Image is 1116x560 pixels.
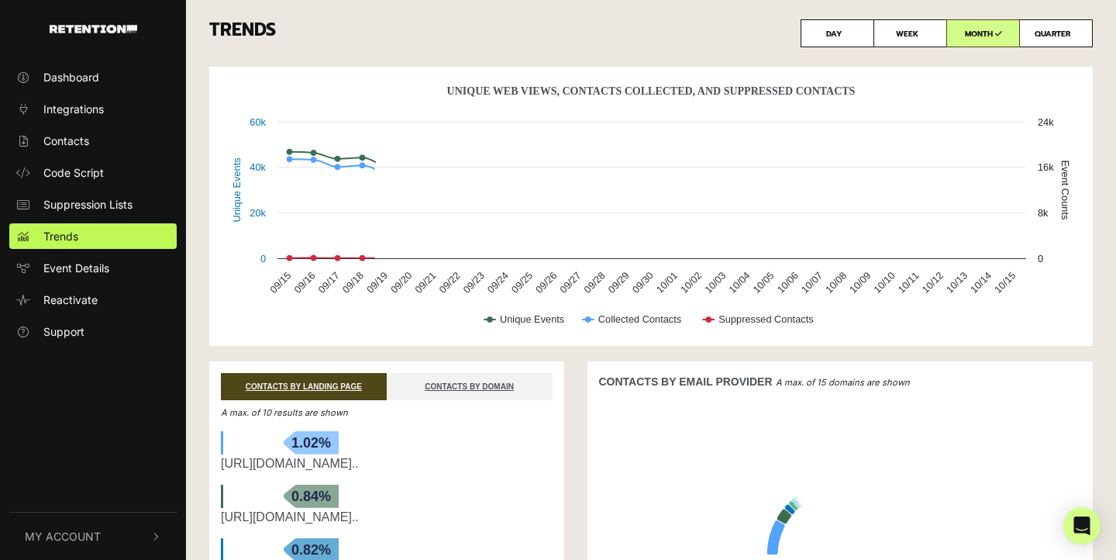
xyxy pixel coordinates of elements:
[630,270,656,296] text: 09/30
[43,69,99,85] span: Dashboard
[1059,161,1071,220] text: Event Counts
[726,270,752,296] text: 10/04
[718,313,813,325] text: Suppressed Contacts
[500,313,564,325] text: Unique Events
[871,270,897,296] text: 10/10
[291,270,317,296] text: 09/16
[43,228,78,244] span: Trends
[231,157,243,222] text: Unique Events
[847,270,873,296] text: 10/09
[43,196,133,213] span: Suppression Lists
[221,510,359,524] a: [URL][DOMAIN_NAME]..
[557,270,583,296] text: 09/27
[992,270,1018,296] text: 10/15
[946,19,1020,47] label: MONTH
[9,513,177,560] button: My Account
[209,19,1093,47] h3: TRENDS
[1038,161,1054,173] text: 16k
[1038,253,1043,264] text: 0
[267,270,293,296] text: 09/15
[9,160,177,185] a: Code Script
[221,455,553,473] div: https://www.healthcentral.com/slideshow/natural-remedies-multiple-sclerosis
[823,270,849,296] text: 10/08
[364,270,390,296] text: 09/19
[606,270,632,296] text: 09/29
[581,270,607,296] text: 09/28
[284,431,339,455] span: 1.02%
[654,270,680,296] text: 10/01
[944,270,970,296] text: 10/13
[801,19,874,47] label: DAY
[920,270,945,296] text: 10/12
[221,508,553,527] div: https://www.healthcentral.com/slideshow/your-biggest-ebc-fears-debunked
[9,64,177,90] a: Dashboard
[9,255,177,281] a: Event Details
[509,270,535,296] text: 09/25
[260,253,266,264] text: 0
[9,96,177,122] a: Integrations
[316,270,342,296] text: 09/17
[702,270,728,296] text: 10/03
[1038,116,1054,128] text: 24k
[388,270,414,296] text: 09/20
[436,270,462,296] text: 09/22
[1038,207,1049,219] text: 8k
[751,270,777,296] text: 10/05
[221,78,1081,342] svg: Unique Web Views, Contacts Collected, And Suppressed Contacts
[1019,19,1093,47] label: QUARTER
[250,116,266,128] text: 60k
[485,270,511,296] text: 09/24
[9,287,177,313] a: Reactivate
[1063,507,1100,544] div: Open Intercom Messenger
[250,161,266,173] text: 40k
[221,457,359,470] a: [URL][DOMAIN_NAME]..
[43,164,104,181] span: Code Script
[43,101,104,117] span: Integrations
[598,313,681,325] text: Collected Contacts
[43,292,98,308] span: Reactivate
[9,128,177,154] a: Contacts
[447,85,856,97] text: Unique Web Views, Contacts Collected, And Suppressed Contacts
[775,270,801,296] text: 10/06
[340,270,366,296] text: 09/18
[412,270,438,296] text: 09/21
[43,323,84,340] span: Support
[250,207,266,219] text: 20k
[776,377,910,388] em: A max. of 15 domains are shown
[9,319,177,344] a: Support
[873,19,947,47] label: WEEK
[9,192,177,217] a: Suppression Lists
[9,223,177,249] a: Trends
[599,375,773,388] strong: CONTACTS BY EMAIL PROVIDER
[968,270,994,296] text: 10/14
[221,373,387,400] a: CONTACTS BY LANDING PAGE
[50,25,137,33] img: Retention.com
[284,485,339,508] span: 0.84%
[678,270,704,296] text: 10/02
[25,528,101,544] span: My Account
[43,260,109,276] span: Event Details
[533,270,559,296] text: 09/26
[895,270,921,296] text: 10/11
[799,270,825,296] text: 10/07
[387,373,553,400] a: CONTACTS BY DOMAIN
[43,133,89,149] span: Contacts
[221,407,348,418] em: A max. of 10 results are shown
[461,270,487,296] text: 09/23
